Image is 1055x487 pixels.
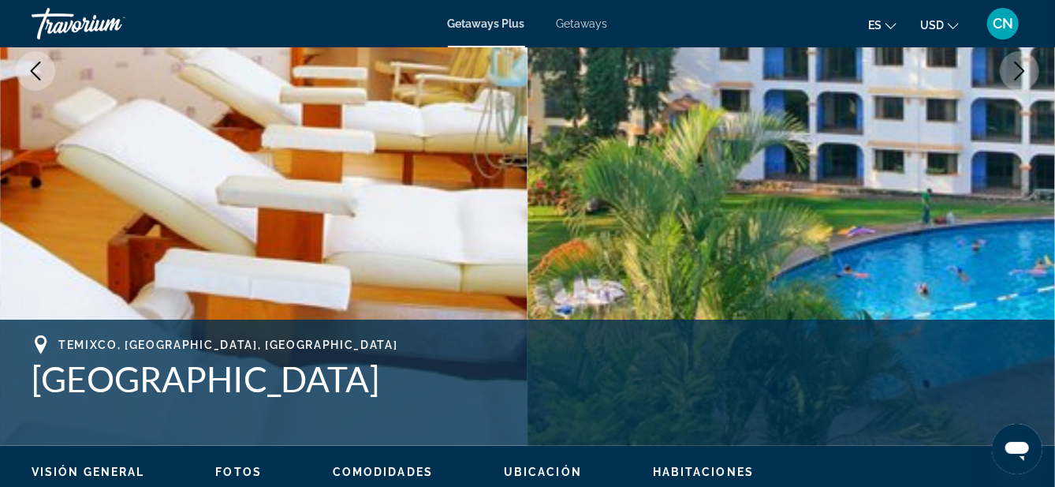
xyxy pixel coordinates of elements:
h1: [GEOGRAPHIC_DATA] [32,358,1023,399]
span: es [868,19,882,32]
a: Travorium [32,3,189,44]
a: Getaways [557,17,608,30]
button: Ubicación [504,465,582,479]
button: User Menu [982,7,1023,40]
span: Habitaciones [653,466,754,478]
button: Previous image [16,51,55,91]
span: Ubicación [504,466,582,478]
button: Comodidades [333,465,433,479]
a: Getaways Plus [448,17,525,30]
button: Fotos [215,465,262,479]
button: Next image [1000,51,1039,91]
span: USD [920,19,944,32]
span: Temixco, [GEOGRAPHIC_DATA], [GEOGRAPHIC_DATA] [58,339,398,351]
button: Visión general [32,465,144,479]
span: Comodidades [333,466,433,478]
button: Change currency [920,13,959,36]
span: CN [993,16,1013,32]
button: Habitaciones [653,465,754,479]
iframe: Button to launch messaging window [992,424,1042,474]
span: Visión general [32,466,144,478]
span: Fotos [215,466,262,478]
button: Change language [868,13,897,36]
